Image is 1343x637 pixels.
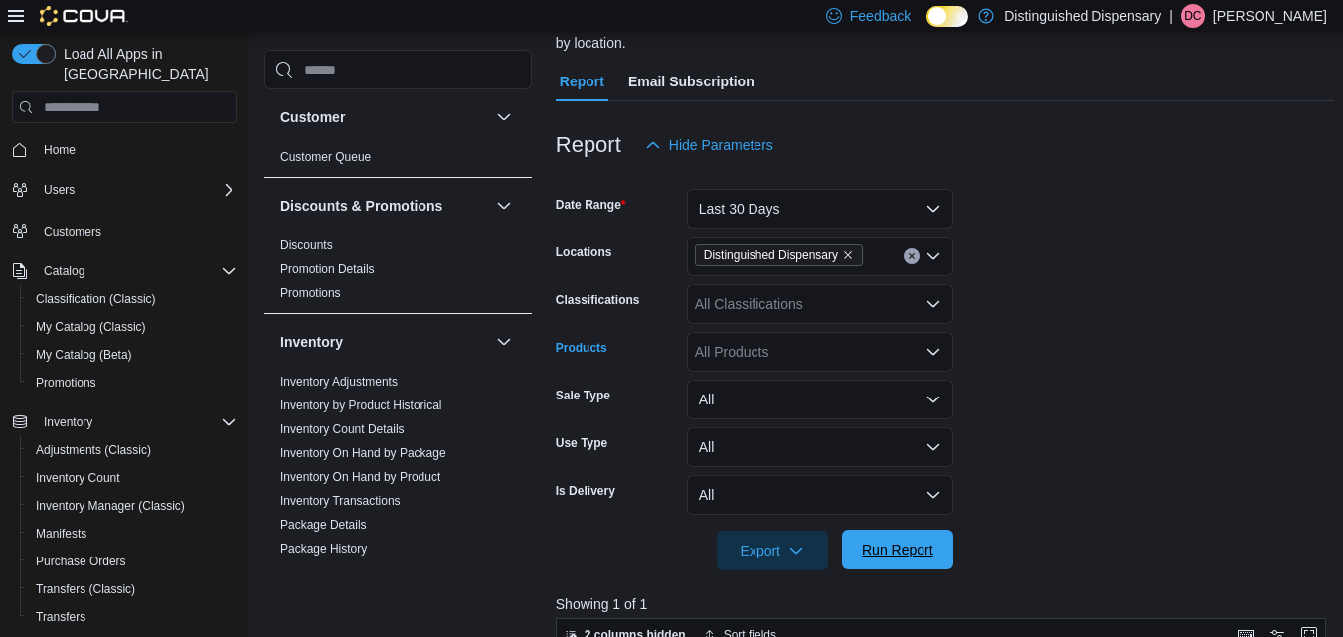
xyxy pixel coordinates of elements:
a: Promotion Details [280,262,375,276]
span: Promotions [28,371,237,395]
span: Inventory Transactions [280,493,401,509]
span: Customers [44,224,101,239]
a: Customer Queue [280,150,371,164]
a: Package History [280,542,367,556]
span: Adjustments (Classic) [28,438,237,462]
button: Open list of options [925,248,941,264]
a: Transfers (Classic) [28,577,143,601]
button: My Catalog (Beta) [20,341,245,369]
span: Customers [36,218,237,242]
span: Purchase Orders [36,554,126,569]
span: Transfers (Classic) [28,577,237,601]
span: Package Details [280,517,367,533]
button: Inventory Count [20,464,245,492]
span: Transfers (Classic) [36,581,135,597]
button: All [687,427,953,467]
span: Export [729,531,816,570]
div: Discounts & Promotions [264,234,532,313]
p: Distinguished Dispensary [1004,4,1161,28]
a: Inventory Adjustments [280,375,398,389]
button: Hide Parameters [637,125,781,165]
span: Promotion Details [280,261,375,277]
a: Package Details [280,518,367,532]
span: Report [560,62,604,101]
img: Cova [40,6,128,26]
span: Catalog [44,263,84,279]
span: Manifests [36,526,86,542]
a: Purchase Orders [28,550,134,573]
button: Inventory [492,330,516,354]
span: Transfers [28,605,237,629]
span: Package History [280,541,367,557]
span: Catalog [36,259,237,283]
a: Inventory Manager (Classic) [28,494,193,518]
span: Users [44,182,75,198]
p: [PERSON_NAME] [1213,4,1327,28]
button: My Catalog (Classic) [20,313,245,341]
span: Inventory Count [36,470,120,486]
span: Inventory Count Details [280,421,405,437]
span: DC [1184,4,1201,28]
button: Customers [4,216,245,244]
button: Discounts & Promotions [492,194,516,218]
span: Discounts [280,238,333,253]
button: Inventory Manager (Classic) [20,492,245,520]
span: Classification (Classic) [36,291,156,307]
span: Promotions [280,285,341,301]
p: | [1169,4,1173,28]
a: Inventory by Product Historical [280,398,442,412]
button: Last 30 Days [687,189,953,229]
a: Product Expirations [280,565,384,579]
button: Clear input [904,248,920,264]
input: Dark Mode [926,6,968,27]
span: Hide Parameters [669,135,773,155]
button: Customer [492,105,516,129]
a: Customers [36,220,109,243]
label: Use Type [556,435,607,451]
button: Purchase Orders [20,548,245,575]
button: Promotions [20,369,245,397]
button: Discounts & Promotions [280,196,488,216]
span: Load All Apps in [GEOGRAPHIC_DATA] [56,44,237,83]
a: Home [36,138,84,162]
label: Products [556,340,607,356]
div: View sales totals by location for a specified date range. This report is equivalent to the Sales ... [556,12,1324,54]
span: Inventory Adjustments [280,374,398,390]
span: Inventory On Hand by Product [280,469,440,485]
span: My Catalog (Classic) [28,315,237,339]
a: My Catalog (Beta) [28,343,140,367]
button: Home [4,135,245,164]
span: My Catalog (Classic) [36,319,146,335]
a: Inventory Transactions [280,494,401,508]
h3: Inventory [280,332,343,352]
a: Promotions [28,371,104,395]
span: Manifests [28,522,237,546]
span: Home [44,142,76,158]
h3: Report [556,133,621,157]
a: Discounts [280,239,333,252]
span: Inventory Manager (Classic) [36,498,185,514]
div: Damon Carter [1181,4,1205,28]
button: All [687,380,953,419]
button: Inventory [280,332,488,352]
span: Inventory On Hand by Package [280,445,446,461]
span: Distinguished Dispensary [695,244,863,266]
span: Transfers [36,609,85,625]
span: Home [36,137,237,162]
span: My Catalog (Beta) [36,347,132,363]
span: Inventory Count [28,466,237,490]
button: Transfers [20,603,245,631]
span: Adjustments (Classic) [36,442,151,458]
a: Promotions [280,286,341,300]
a: Adjustments (Classic) [28,438,159,462]
a: Inventory Count Details [280,422,405,436]
p: Showing 1 of 1 [556,594,1334,614]
button: Transfers (Classic) [20,575,245,603]
button: Catalog [36,259,92,283]
label: Is Delivery [556,483,615,499]
span: Distinguished Dispensary [704,245,838,265]
a: Inventory On Hand by Product [280,470,440,484]
span: Customer Queue [280,149,371,165]
button: All [687,475,953,515]
h3: Customer [280,107,345,127]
